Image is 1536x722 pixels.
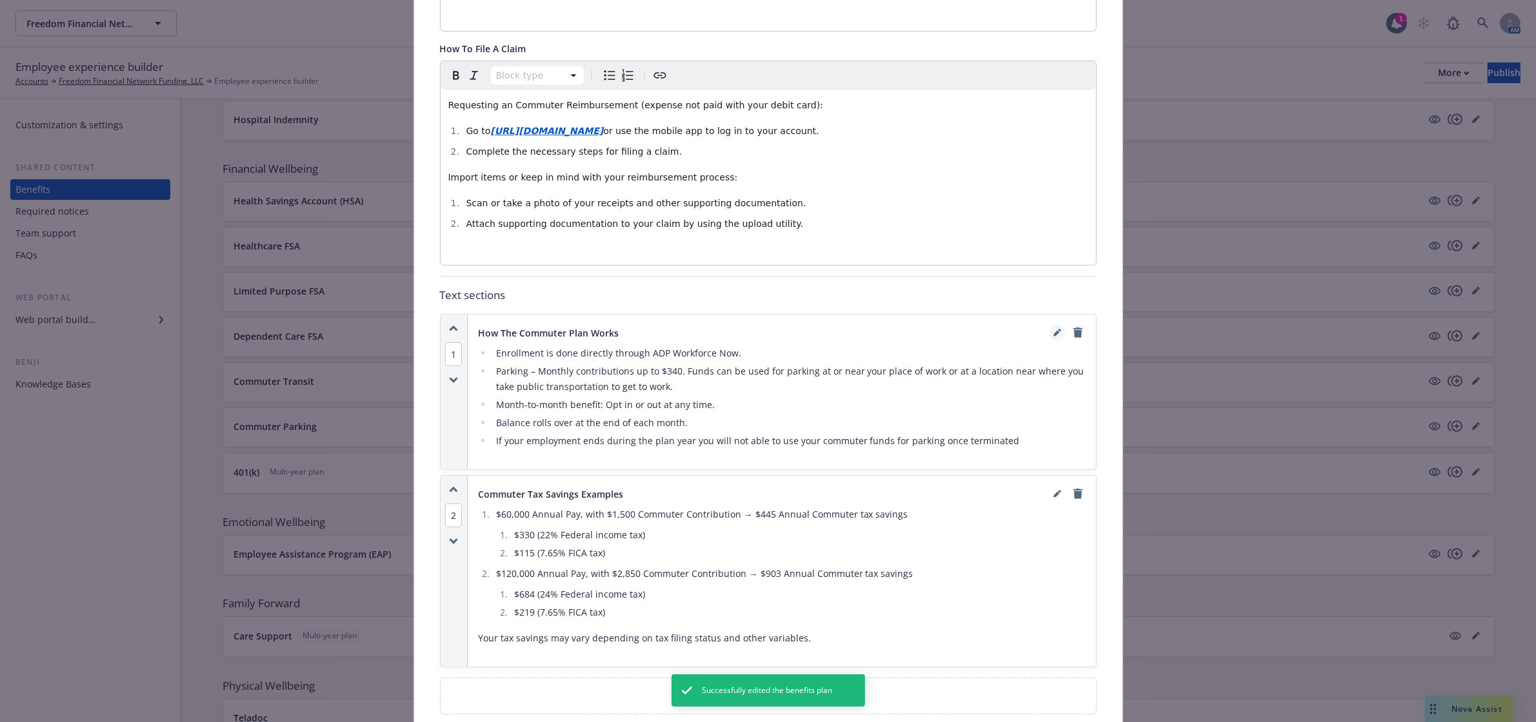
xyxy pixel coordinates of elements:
[465,66,483,84] button: Italic
[492,507,1086,561] li: $60,000 Annual Pay, with $1,500 Commuter Contribution → $445 Annual Commuter tax savings
[445,503,462,527] span: 2
[466,146,682,157] span: Complete the necessary steps for filing a claim.
[466,198,806,208] span: Scan or take a photo of your receipts and other supporting documentation.
[441,90,1096,265] div: editable markdown
[651,66,669,84] button: Create link
[603,126,819,136] span: or use the mobile app to log in to your account.
[601,66,637,84] div: toggle group
[445,347,462,361] button: 1
[510,545,1086,561] li: $115 (7.65% FICA tax)
[440,43,526,55] span: How To File A Claim
[445,342,462,366] span: 1
[510,605,1086,620] li: $219 (7.65% FICA tax)
[492,566,1086,620] li: $120,000 Annual Pay, with $2,850 Commuter Contribution → $903 Annual Commuter tax savings
[492,415,1086,431] li: Balance rolls over at the end of each month.
[1050,325,1065,340] a: editPencil
[466,219,803,229] span: Attach supporting documentation to your claim by using the upload utility.
[1050,486,1065,502] a: editPencil
[440,678,1097,714] div: Add custom text section
[478,326,619,340] span: How The Commuter Plan Works
[703,685,833,696] span: Successfully edited the benefits plan
[448,100,823,110] span: Requesting an Commuter Reimbursement (expense not paid with your debit card):
[478,630,1086,646] p: Your tax savings may vary depending on tax filing status and other variables.
[466,126,490,136] span: Go to
[447,66,465,84] button: Bold
[440,287,1097,304] p: Text sections
[445,509,462,522] button: 2
[492,397,1086,413] li: Month-to-month benefit: Opt in or out at any time.
[478,487,623,501] span: Commuter Tax Savings Examples
[1070,325,1086,340] a: remove
[510,587,1086,602] li: $684 (24% Federal income tax)
[491,66,584,84] button: Block type
[490,126,603,136] a: [URL][DOMAIN_NAME]
[448,172,738,182] span: Import items or keep in mind with your reimbursement process:
[492,364,1086,395] li: Parking – Monthly contributions up to $340. Funds can be used for parking at or near your place o...
[510,527,1086,543] li: $330 (22% Federal income tax)
[492,433,1086,449] li: If your employment ends during the plan year you will not able to use your commuter funds for par...
[619,66,637,84] button: Numbered list
[492,346,1086,361] li: Enrollment is done directly through ADP Workforce Now.
[1070,486,1086,502] a: remove
[601,66,619,84] button: Bulleted list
